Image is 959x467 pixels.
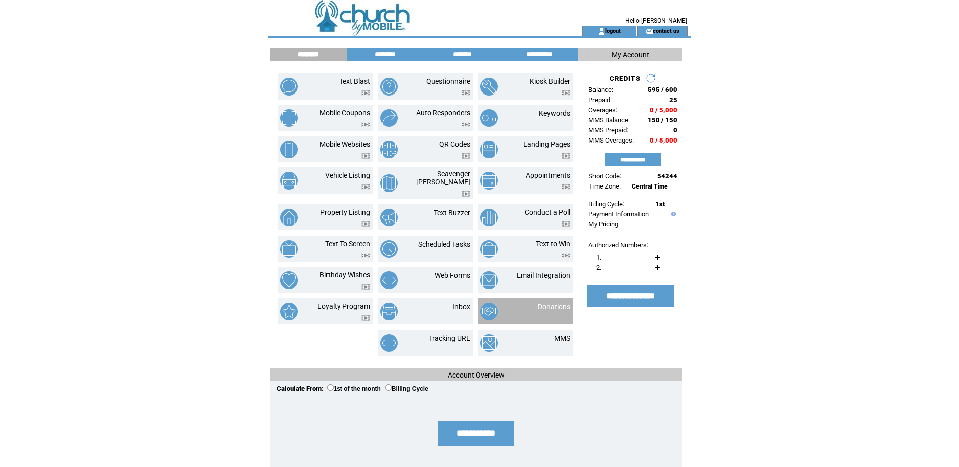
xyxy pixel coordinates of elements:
[645,27,653,35] img: contact_us_icon.gif
[429,334,470,342] a: Tracking URL
[280,240,298,258] img: text-to-screen.png
[448,371,505,379] span: Account Overview
[434,209,470,217] a: Text Buzzer
[480,334,498,352] img: mms.png
[361,90,370,96] img: video.png
[523,140,570,148] a: Landing Pages
[588,106,617,114] span: Overages:
[480,209,498,226] img: conduct-a-poll.png
[280,303,298,320] img: loyalty-program.png
[361,184,370,190] img: video.png
[588,182,621,190] span: Time Zone:
[480,240,498,258] img: text-to-win.png
[319,109,370,117] a: Mobile Coupons
[525,208,570,216] a: Conduct a Poll
[380,209,398,226] img: text-buzzer.png
[562,153,570,159] img: video.png
[562,221,570,227] img: video.png
[361,153,370,159] img: video.png
[562,253,570,258] img: video.png
[480,109,498,127] img: keywords.png
[280,172,298,190] img: vehicle-listing.png
[653,27,679,34] a: contact us
[530,77,570,85] a: Kiosk Builder
[650,106,677,114] span: 0 / 5,000
[588,200,624,208] span: Billing Cycle:
[588,241,648,249] span: Authorized Numbers:
[280,78,298,96] img: text-blast.png
[462,90,470,96] img: video.png
[319,271,370,279] a: Birthday Wishes
[277,385,324,392] span: Calculate From:
[380,271,398,289] img: web-forms.png
[596,264,601,271] span: 2.
[426,77,470,85] a: Questionnaire
[280,271,298,289] img: birthday-wishes.png
[361,122,370,127] img: video.png
[452,303,470,311] a: Inbox
[539,109,570,117] a: Keywords
[669,212,676,216] img: help.gif
[418,240,470,248] a: Scheduled Tasks
[588,126,628,134] span: MMS Prepaid:
[480,141,498,158] img: landing-pages.png
[605,27,621,34] a: logout
[517,271,570,279] a: Email Integration
[588,96,612,104] span: Prepaid:
[317,302,370,310] a: Loyalty Program
[416,170,470,186] a: Scavenger [PERSON_NAME]
[562,184,570,190] img: video.png
[380,109,398,127] img: auto-responders.png
[588,116,630,124] span: MMS Balance:
[280,109,298,127] img: mobile-coupons.png
[327,384,334,391] input: 1st of the month
[554,334,570,342] a: MMS
[538,303,570,311] a: Donations
[361,315,370,321] img: video.png
[380,303,398,320] img: inbox.png
[380,334,398,352] img: tracking-url.png
[632,183,668,190] span: Central Time
[319,140,370,148] a: Mobile Websites
[361,284,370,290] img: video.png
[480,172,498,190] img: appointments.png
[588,86,613,94] span: Balance:
[673,126,677,134] span: 0
[588,210,649,218] a: Payment Information
[380,141,398,158] img: qr-codes.png
[526,171,570,179] a: Appointments
[385,385,428,392] label: Billing Cycle
[657,172,677,180] span: 54244
[480,303,498,320] img: donations.png
[650,136,677,144] span: 0 / 5,000
[385,384,392,391] input: Billing Cycle
[462,191,470,197] img: video.png
[588,220,618,228] a: My Pricing
[598,27,605,35] img: account_icon.gif
[480,78,498,96] img: kiosk-builder.png
[280,141,298,158] img: mobile-websites.png
[655,200,665,208] span: 1st
[325,171,370,179] a: Vehicle Listing
[462,153,470,159] img: video.png
[669,96,677,104] span: 25
[562,90,570,96] img: video.png
[361,221,370,227] img: video.png
[380,240,398,258] img: scheduled-tasks.png
[416,109,470,117] a: Auto Responders
[320,208,370,216] a: Property Listing
[380,78,398,96] img: questionnaire.png
[327,385,381,392] label: 1st of the month
[380,174,398,192] img: scavenger-hunt.png
[612,51,649,59] span: My Account
[648,116,677,124] span: 150 / 150
[536,240,570,248] a: Text to Win
[280,209,298,226] img: property-listing.png
[361,253,370,258] img: video.png
[435,271,470,279] a: Web Forms
[588,136,634,144] span: MMS Overages:
[480,271,498,289] img: email-integration.png
[625,17,687,24] span: Hello [PERSON_NAME]
[648,86,677,94] span: 595 / 600
[462,122,470,127] img: video.png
